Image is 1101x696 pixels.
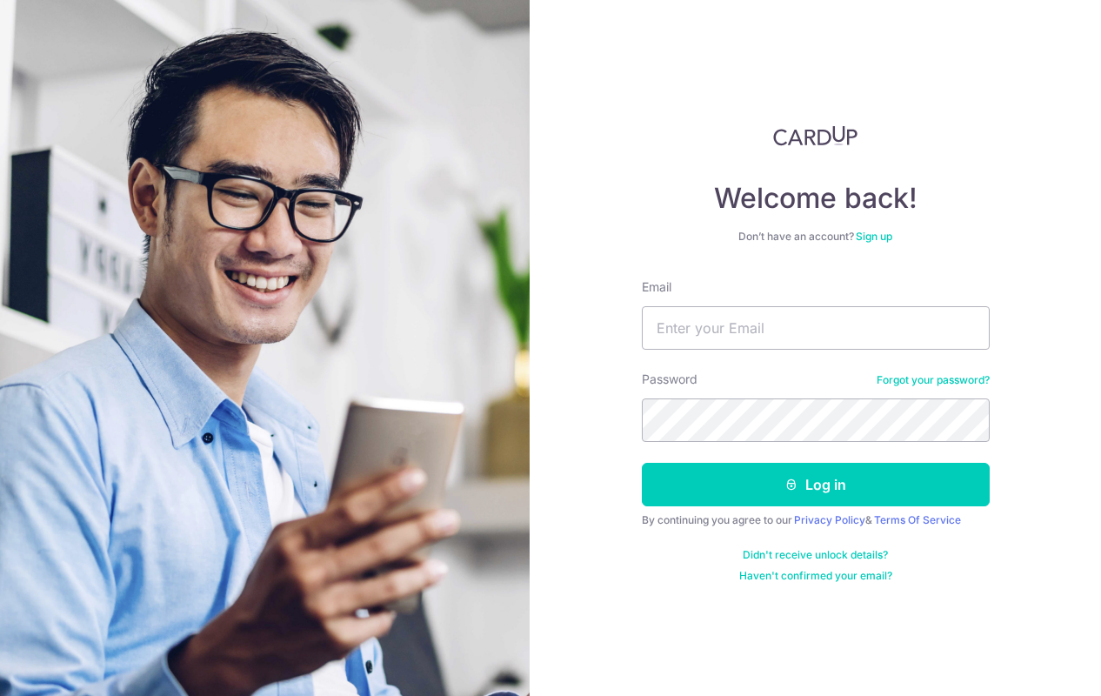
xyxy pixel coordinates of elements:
label: Password [642,371,697,388]
a: Didn't receive unlock details? [743,548,888,562]
a: Sign up [856,230,892,243]
a: Privacy Policy [794,513,865,526]
button: Log in [642,463,990,506]
div: By continuing you agree to our & [642,513,990,527]
h4: Welcome back! [642,181,990,216]
input: Enter your Email [642,306,990,350]
a: Forgot your password? [877,373,990,387]
label: Email [642,278,671,296]
div: Don’t have an account? [642,230,990,244]
a: Haven't confirmed your email? [739,569,892,583]
a: Terms Of Service [874,513,961,526]
img: CardUp Logo [773,125,858,146]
